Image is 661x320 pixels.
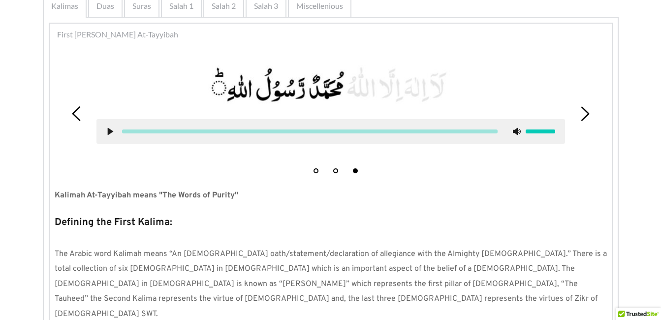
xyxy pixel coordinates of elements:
span: The Arabic word Kalimah means “An [DEMOGRAPHIC_DATA] oath/statement/declaration of allegiance wit... [55,249,609,319]
strong: Defining the First Kalima: [55,216,172,229]
button: 2 of 3 [333,168,338,173]
span: First [PERSON_NAME] At-Tayyibah [57,29,178,40]
button: 3 of 3 [353,168,358,173]
button: 1 of 3 [314,168,318,173]
strong: Kalimah At-Tayyibah means "The Words of Purity" [55,191,238,200]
